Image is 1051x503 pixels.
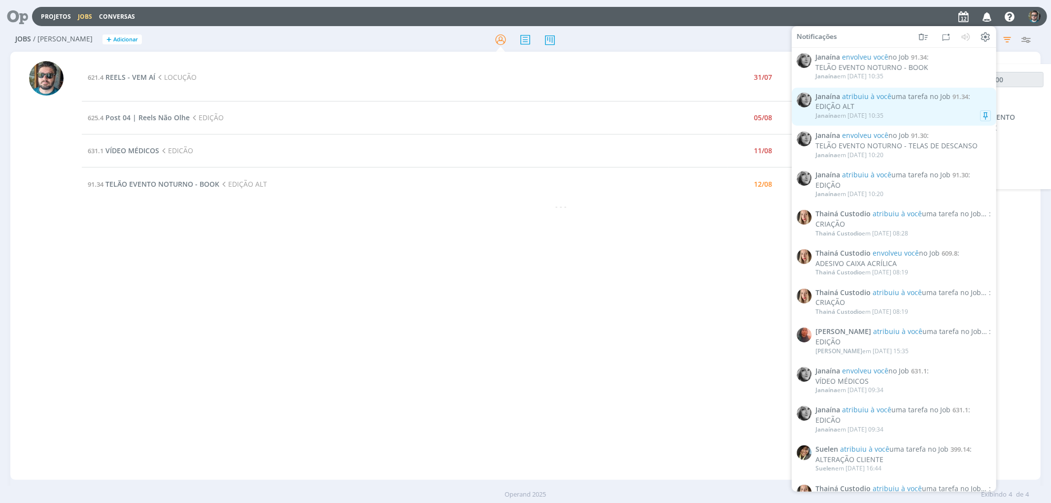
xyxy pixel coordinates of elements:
[797,171,812,186] img: J
[950,445,970,454] span: 399.14
[815,386,837,394] span: Janaína
[815,102,991,111] div: EDIÇÃO ALT
[815,367,991,375] span: :
[797,288,812,303] img: T
[815,92,840,101] span: Janaína
[102,34,142,45] button: +Adicionar
[815,308,908,315] div: em [DATE] 08:19
[88,180,103,189] span: 91.34
[88,113,103,122] span: 625.4
[797,210,812,225] img: T
[815,181,991,189] div: EDIÇÃO
[842,131,909,140] span: no Job
[815,406,991,414] span: :
[105,113,190,122] span: Post 04 | Reels Não Olhe
[797,132,812,146] img: J
[815,142,991,150] div: TELÃO EVENTO NOTURNO - TELAS DE DESCANSO
[815,347,909,354] div: em [DATE] 15:35
[815,191,883,198] div: em [DATE] 10:20
[1025,490,1029,500] span: 4
[911,53,927,62] span: 91.34
[797,53,812,68] img: J
[815,299,991,307] div: CRIAÇÃO
[88,72,155,82] a: 621.4REELS - VEM AÍ
[815,171,840,179] span: Janaína
[815,64,991,72] div: TELÃO EVENTO NOTURNO - BOOK
[873,248,919,258] span: envolveu você
[815,328,991,336] span: :
[842,366,888,375] span: envolveu você
[754,147,773,154] div: 11/08
[815,269,908,276] div: em [DATE] 08:19
[815,426,883,433] div: em [DATE] 09:34
[754,74,773,81] div: 31/07
[15,35,31,43] span: Jobs
[873,327,922,336] span: atribuiu à você
[797,484,812,499] img: T
[873,248,940,258] span: no Job
[797,33,837,41] span: Notificações
[873,209,922,218] span: atribuiu à você
[29,61,64,96] img: R
[815,387,883,394] div: em [DATE] 09:34
[815,288,871,297] span: Thainá Custodio
[815,210,991,218] span: :
[842,366,909,375] span: no Job
[815,132,840,140] span: Janaína
[99,12,135,21] a: Conversas
[797,367,812,382] img: J
[815,425,837,433] span: Janaína
[754,114,773,121] div: 05/08
[96,13,138,21] button: Conversas
[815,288,991,297] span: :
[815,190,837,198] span: Janaína
[815,220,991,229] div: CRIAÇÃO
[75,13,95,21] button: Jobs
[815,416,991,425] div: EDICÃO
[88,179,219,189] a: 91.34TELÃO EVENTO NOTURNO - BOOK
[873,327,982,336] span: uma tarefa no Job
[815,464,835,472] span: Suelen
[815,268,862,276] span: Thainá Custodio
[190,113,224,122] span: EDIÇÃO
[815,53,991,62] span: :
[840,444,949,454] span: uma tarefa no Job
[106,34,111,45] span: +
[88,146,159,155] a: 631.1VÍDEO MÉDICOS
[873,287,981,297] span: uma tarefa no Job
[842,52,888,62] span: envolveu você
[840,444,889,454] span: atribuiu à você
[815,72,837,80] span: Janaína
[815,484,871,493] span: Thainá Custodio
[797,445,812,460] img: S
[911,367,927,375] span: 631.1
[842,170,891,179] span: atribuiu à você
[38,13,74,21] button: Projetos
[754,181,773,188] div: 12/08
[815,112,883,119] div: em [DATE] 10:35
[88,146,103,155] span: 631.1
[815,367,840,375] span: Janaína
[815,53,840,62] span: Janaína
[1016,490,1023,500] span: de
[815,249,991,258] span: :
[873,287,922,297] span: atribuiu à você
[88,73,103,82] span: 621.4
[815,151,883,158] div: em [DATE] 10:20
[842,170,950,179] span: uma tarefa no Job
[873,209,981,218] span: uma tarefa no Job
[815,150,837,159] span: Janaína
[815,229,862,237] span: Thainá Custodio
[952,170,968,179] span: 91.30
[815,210,871,218] span: Thainá Custodio
[88,113,190,122] a: 625.4Post 04 | Reels Não Olhe
[842,91,950,101] span: uma tarefa no Job
[842,91,891,101] span: atribuiu à você
[815,484,991,493] span: :
[1028,8,1041,25] button: R
[815,445,838,454] span: Suelen
[873,483,981,493] span: uma tarefa no Job
[815,406,840,414] span: Janaína
[1009,490,1012,500] span: 4
[815,377,991,385] div: VÍDEO MÉDICOS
